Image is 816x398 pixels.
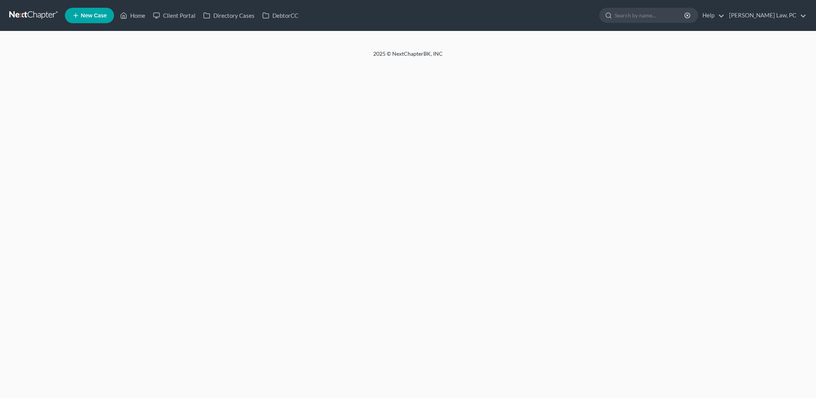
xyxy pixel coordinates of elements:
a: Home [116,9,149,22]
input: Search by name... [615,8,685,22]
a: [PERSON_NAME] Law, PC [725,9,806,22]
div: 2025 © NextChapterBK, INC [188,50,628,64]
a: Client Portal [149,9,199,22]
a: Help [699,9,724,22]
a: Directory Cases [199,9,258,22]
span: New Case [81,13,107,19]
a: DebtorCC [258,9,302,22]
